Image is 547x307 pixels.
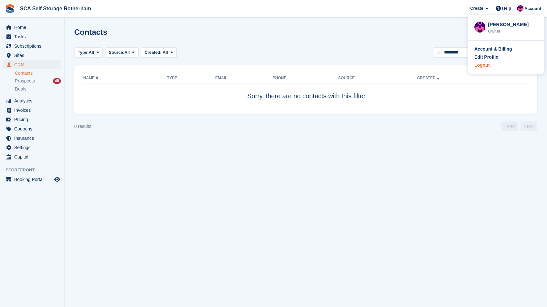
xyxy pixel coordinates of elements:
[53,78,61,84] div: 48
[74,28,107,36] h1: Contacts
[467,28,495,38] button: Export
[5,4,15,14] img: stora-icon-8386f47178a22dfd0bd8f6a31ec36ba5ce8667c1dd55bd0f319d3a0aa187defe.svg
[163,50,168,55] span: All
[15,78,35,84] span: Prospects
[14,152,53,161] span: Capital
[6,167,64,173] span: Storefront
[3,143,61,152] a: menu
[15,78,61,84] a: Prospects 48
[105,47,138,58] button: Source: All
[53,176,61,183] a: Preview store
[145,50,162,55] span: Created:
[14,143,53,152] span: Settings
[215,73,273,83] th: Email
[14,115,53,124] span: Pricing
[14,106,53,115] span: Invoices
[15,70,61,76] a: Contacts
[15,86,26,92] span: Deals
[141,47,177,58] button: Created: All
[14,175,53,184] span: Booking Portal
[109,49,124,56] span: Source:
[14,96,53,105] span: Analytics
[3,115,61,124] a: menu
[3,60,61,69] a: menu
[83,76,100,80] a: Name
[14,124,53,133] span: Coupons
[74,123,91,130] div: 0 results
[474,54,538,61] a: Edit Profile
[502,5,511,12] span: Help
[125,49,130,56] span: All
[417,76,441,80] a: Created
[14,134,53,143] span: Insurance
[474,54,498,61] div: Edit Profile
[3,32,61,41] a: menu
[74,47,103,58] button: Type: All
[3,175,61,184] a: menu
[338,73,417,83] th: Source
[474,62,538,69] a: Logout
[500,121,539,131] nav: Page
[14,42,53,51] span: Subscriptions
[524,5,541,12] span: Account
[521,121,537,131] a: Next
[14,32,53,41] span: Tasks
[474,22,485,33] img: Sam Chapman
[3,42,61,51] a: menu
[3,51,61,60] a: menu
[517,5,523,12] img: Sam Chapman
[167,73,215,83] th: Type
[3,96,61,105] a: menu
[474,46,538,53] a: Account & Billing
[3,152,61,161] a: menu
[488,21,538,27] div: [PERSON_NAME]
[14,23,53,32] span: Home
[78,49,89,56] span: Type:
[14,51,53,60] span: Sites
[17,3,94,14] a: SCA Self Storage Rotherham
[3,106,61,115] a: menu
[501,121,518,131] a: Previous
[488,28,538,34] div: Owner
[15,86,61,92] a: Deals
[474,62,490,69] div: Logout
[3,23,61,32] a: menu
[3,124,61,133] a: menu
[3,134,61,143] a: menu
[470,5,483,12] span: Create
[474,46,512,53] div: Account & Billing
[247,92,365,100] span: Sorry, there are no contacts with this filter
[273,73,338,83] th: Phone
[89,49,94,56] span: All
[14,60,53,69] span: CRM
